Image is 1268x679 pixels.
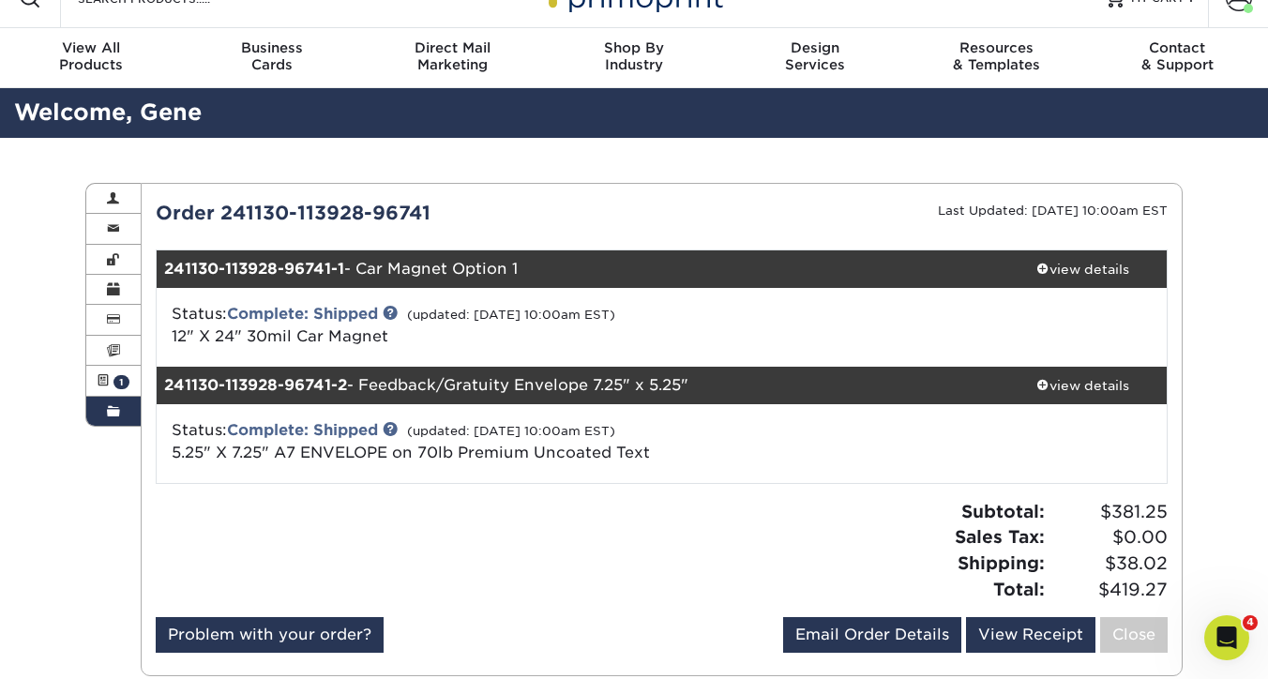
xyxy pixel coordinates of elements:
div: & Templates [906,39,1087,73]
a: Complete: Shipped [227,305,378,323]
div: - Car Magnet Option 1 [157,250,999,288]
a: Direct MailMarketing [362,28,543,88]
div: - Feedback/Gratuity Envelope 7.25" x 5.25" [157,367,999,404]
span: $419.27 [1050,577,1168,603]
a: Contact& Support [1087,28,1268,88]
div: Services [725,39,906,73]
a: 12" X 24" 30mil Car Magnet [172,327,388,345]
span: Contact [1087,39,1268,56]
a: Resources& Templates [906,28,1087,88]
span: $0.00 [1050,524,1168,551]
a: view details [998,250,1167,288]
strong: Subtotal: [961,501,1045,521]
a: Complete: Shipped [227,421,378,439]
a: BusinessCards [181,28,362,88]
strong: Sales Tax: [955,526,1045,547]
small: (updated: [DATE] 10:00am EST) [407,424,615,438]
span: Direct Mail [362,39,543,56]
a: DesignServices [725,28,906,88]
a: View Receipt [966,617,1095,653]
a: Close [1100,617,1168,653]
div: Marketing [362,39,543,73]
span: $38.02 [1050,551,1168,577]
span: Shop By [543,39,724,56]
span: Resources [906,39,1087,56]
span: 1 [113,375,129,389]
span: Business [181,39,362,56]
a: 5.25" X 7.25" A7 ENVELOPE on 70lb Premium Uncoated Text [172,444,650,461]
strong: Total: [993,579,1045,599]
div: Status: [158,419,830,464]
strong: 241130-113928-96741-1 [164,260,344,278]
iframe: Intercom live chat [1204,615,1249,660]
strong: 241130-113928-96741-2 [164,376,347,394]
div: Cards [181,39,362,73]
div: view details [998,260,1167,279]
small: Last Updated: [DATE] 10:00am EST [938,204,1168,218]
a: Problem with your order? [156,617,384,653]
div: & Support [1087,39,1268,73]
div: Industry [543,39,724,73]
a: 1 [86,366,141,396]
small: (updated: [DATE] 10:00am EST) [407,308,615,322]
div: Order 241130-113928-96741 [142,199,662,227]
span: Design [725,39,906,56]
span: $381.25 [1050,499,1168,525]
a: view details [998,367,1167,404]
strong: Shipping: [958,552,1045,573]
div: view details [998,376,1167,395]
a: Email Order Details [783,617,961,653]
span: 4 [1243,615,1258,630]
a: Shop ByIndustry [543,28,724,88]
div: Status: [158,303,830,348]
